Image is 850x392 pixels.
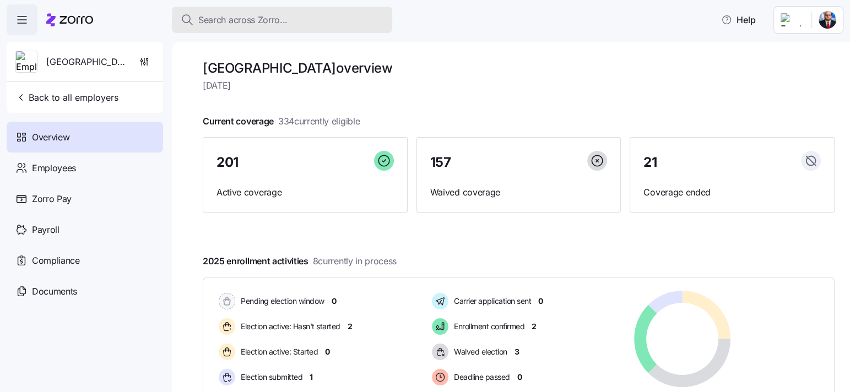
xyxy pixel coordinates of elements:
span: [GEOGRAPHIC_DATA] [46,55,126,69]
span: 201 [216,156,239,169]
span: Coverage ended [643,186,821,199]
h1: [GEOGRAPHIC_DATA] overview [203,59,835,77]
span: Compliance [32,254,80,268]
span: 2 [532,321,537,332]
span: Election active: Started [237,346,318,357]
span: 2 [348,321,353,332]
span: 3 [515,346,519,357]
span: 0 [538,296,543,307]
span: Election submitted [237,372,302,383]
span: 0 [332,296,337,307]
span: 2025 enrollment activities [203,254,397,268]
span: Pending election window [237,296,324,307]
a: Compliance [7,245,163,276]
span: Deadline passed [451,372,510,383]
span: [DATE] [203,79,835,92]
a: Overview [7,122,163,153]
span: Documents [32,285,77,298]
a: Documents [7,276,163,307]
span: 21 [643,156,657,169]
img: Employer logo [16,51,37,73]
button: Search across Zorro... [172,7,392,33]
span: Current coverage [203,115,360,128]
button: Help [712,9,765,31]
span: 334 currently eligible [278,115,360,128]
span: Help [721,13,756,26]
span: 0 [325,346,330,357]
span: 8 currently in process [313,254,397,268]
a: Payroll [7,214,163,245]
span: Waived coverage [430,186,608,199]
span: 157 [430,156,451,169]
span: Back to all employers [15,91,118,104]
span: Overview [32,130,69,144]
span: Active coverage [216,186,394,199]
span: 0 [517,372,522,383]
span: Payroll [32,223,59,237]
span: Waived election [451,346,507,357]
a: Employees [7,153,163,183]
span: 1 [310,372,313,383]
span: Zorro Pay [32,192,72,206]
button: Back to all employers [11,86,123,108]
span: Election active: Hasn't started [237,321,340,332]
span: Carrier application sent [451,296,531,307]
img: Employer logo [781,13,803,26]
span: Employees [32,161,76,175]
span: Search across Zorro... [198,13,288,27]
a: Zorro Pay [7,183,163,214]
span: Enrollment confirmed [451,321,524,332]
img: 881f64db-862a-4d68-9582-1fb6ded42eab-1756395676831.jpeg [819,11,836,29]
